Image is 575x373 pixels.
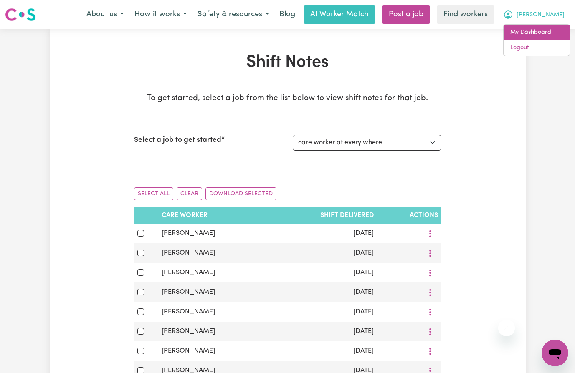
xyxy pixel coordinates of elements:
[382,5,430,24] a: Post a job
[437,5,494,24] a: Find workers
[129,6,192,23] button: How it works
[177,187,202,200] button: Clear
[304,5,375,24] a: AI Worker Match
[422,266,438,279] button: More options
[422,325,438,338] button: More options
[268,207,377,224] th: Shift delivered
[162,212,208,219] span: Care Worker
[162,308,215,315] span: [PERSON_NAME]
[498,6,570,23] button: My Account
[503,24,570,56] div: My Account
[5,5,36,24] a: Careseekers logo
[422,345,438,358] button: More options
[81,6,129,23] button: About us
[5,7,36,22] img: Careseekers logo
[274,5,300,24] a: Blog
[192,6,274,23] button: Safety & resources
[422,227,438,240] button: More options
[504,40,570,56] a: Logout
[504,25,570,40] a: My Dashboard
[268,243,377,263] td: [DATE]
[134,53,441,73] h1: Shift Notes
[162,250,215,256] span: [PERSON_NAME]
[268,302,377,322] td: [DATE]
[5,6,51,13] span: Need any help?
[162,328,215,335] span: [PERSON_NAME]
[205,187,276,200] button: Download Selected
[422,305,438,318] button: More options
[268,263,377,282] td: [DATE]
[134,135,221,146] label: Select a job to get started
[498,320,515,336] iframe: Close message
[517,10,565,20] span: [PERSON_NAME]
[377,207,441,224] th: Actions
[422,247,438,260] button: More options
[162,230,215,237] span: [PERSON_NAME]
[268,224,377,243] td: [DATE]
[422,286,438,299] button: More options
[162,348,215,354] span: [PERSON_NAME]
[162,269,215,276] span: [PERSON_NAME]
[268,282,377,302] td: [DATE]
[268,341,377,361] td: [DATE]
[134,93,441,105] p: To get started, select a job from the list below to view shift notes for that job.
[162,289,215,295] span: [PERSON_NAME]
[542,340,568,366] iframe: Button to launch messaging window
[134,187,173,200] button: Select All
[268,322,377,341] td: [DATE]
